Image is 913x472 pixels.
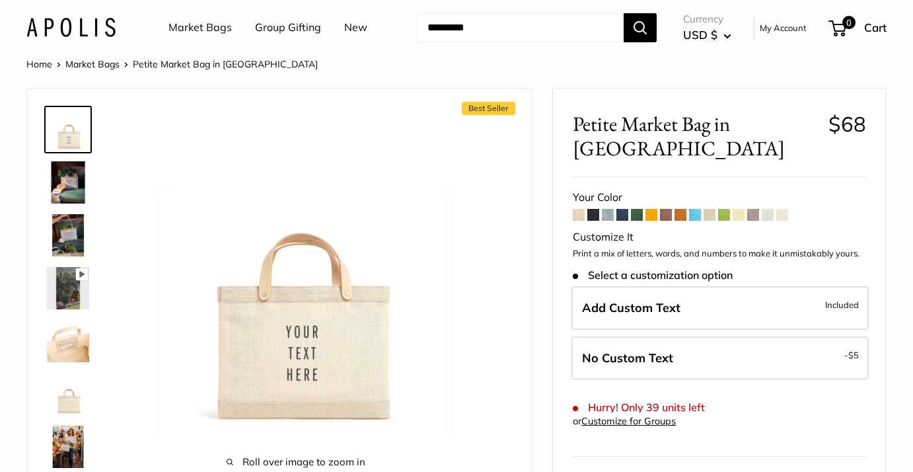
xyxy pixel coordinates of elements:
[462,102,515,115] span: Best Seller
[828,111,866,137] span: $68
[44,264,92,312] a: Petite Market Bag in Oat
[581,415,676,427] a: Customize for Groups
[582,350,673,366] span: No Custom Text
[26,18,116,37] img: Apolis
[44,212,92,259] a: Petite Market Bag in Oat
[683,28,717,42] span: USD $
[624,13,657,42] button: Search
[47,161,89,204] img: Petite Market Bag in Oat
[47,108,89,151] img: Petite Market Bag in Oat
[168,18,232,38] a: Market Bags
[47,373,89,415] img: Petite Market Bag in Oat
[582,300,680,315] span: Add Custom Text
[573,112,818,161] span: Petite Market Bag in [GEOGRAPHIC_DATA]
[842,16,856,29] span: 0
[65,58,120,70] a: Market Bags
[47,426,89,468] img: Petite Market Bag in Oat
[573,413,676,430] div: or
[573,269,732,282] span: Select a customization option
[825,297,859,313] span: Included
[573,247,866,260] p: Print a mix of letters, words, and numbers to make it unmistakably yours.
[44,423,92,471] a: Petite Market Bag in Oat
[133,58,318,70] span: Petite Market Bag in [GEOGRAPHIC_DATA]
[571,286,869,330] label: Add Custom Text
[760,20,807,36] a: My Account
[844,347,859,363] span: -
[47,267,89,309] img: Petite Market Bag in Oat
[47,320,89,362] img: Petite Market Bag in Oat
[344,18,367,38] a: New
[864,20,887,34] span: Cart
[44,317,92,365] a: Petite Market Bag in Oat
[26,56,318,73] nav: Breadcrumb
[133,453,458,471] span: Roll over image to zoom in
[830,17,887,38] a: 0 Cart
[26,58,52,70] a: Home
[573,188,866,208] div: Your Color
[683,10,731,28] span: Currency
[683,24,731,46] button: USD $
[44,106,92,153] a: Petite Market Bag in Oat
[573,227,866,247] div: Customize It
[573,401,704,414] span: Hurry! Only 39 units left
[571,336,869,380] label: Leave Blank
[44,370,92,418] a: Petite Market Bag in Oat
[255,18,321,38] a: Group Gifting
[47,214,89,256] img: Petite Market Bag in Oat
[417,13,624,42] input: Search...
[133,108,458,434] img: Petite Market Bag in Oat
[44,159,92,206] a: Petite Market Bag in Oat
[848,350,859,360] span: $5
